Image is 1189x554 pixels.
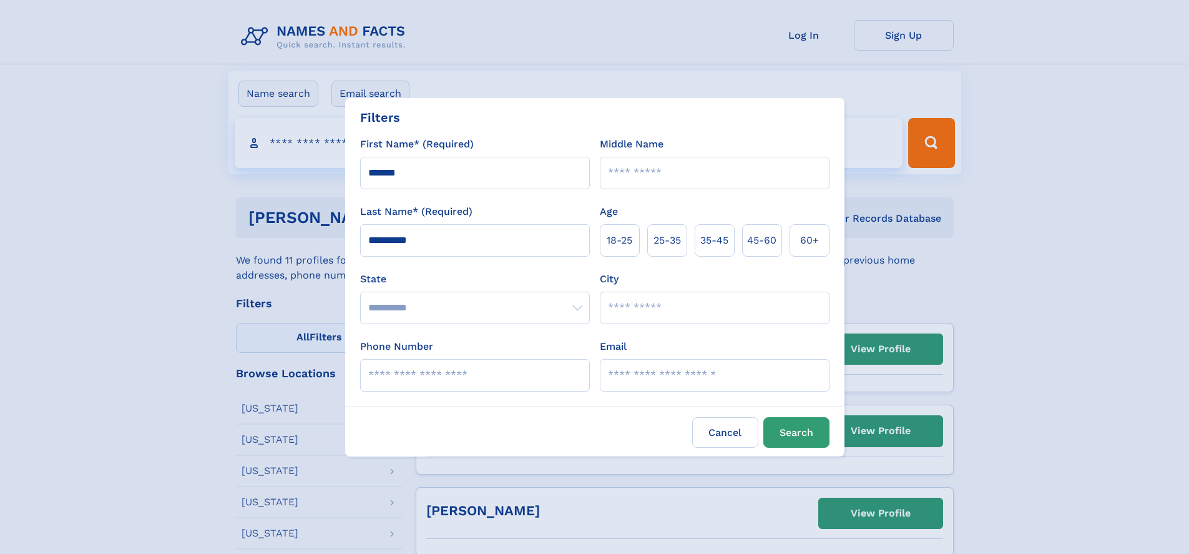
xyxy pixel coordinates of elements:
[360,339,433,354] label: Phone Number
[700,233,728,248] span: 35‑45
[360,204,472,219] label: Last Name* (Required)
[600,137,663,152] label: Middle Name
[747,233,776,248] span: 45‑60
[653,233,681,248] span: 25‑35
[800,233,819,248] span: 60+
[360,272,590,287] label: State
[600,339,627,354] label: Email
[600,204,618,219] label: Age
[692,417,758,448] label: Cancel
[600,272,619,287] label: City
[607,233,632,248] span: 18‑25
[360,137,474,152] label: First Name* (Required)
[360,108,400,127] div: Filters
[763,417,829,448] button: Search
